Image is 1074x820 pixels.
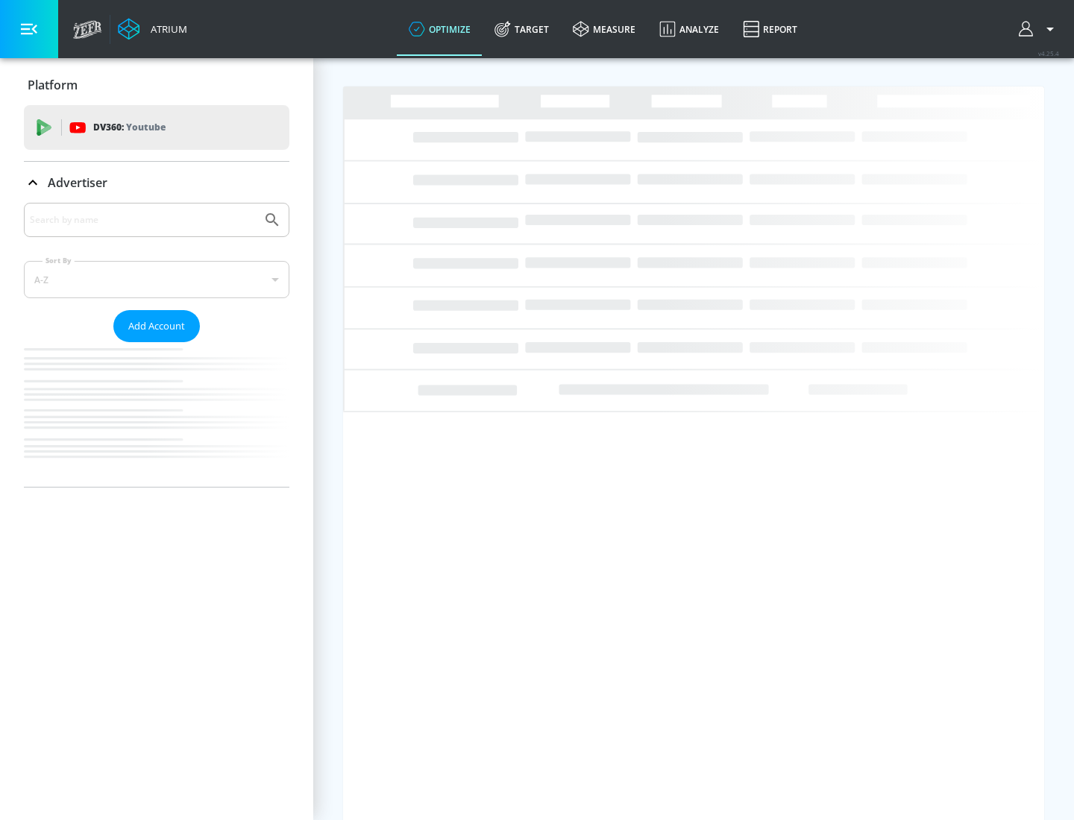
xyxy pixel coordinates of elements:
[93,119,166,136] p: DV360:
[24,203,289,487] div: Advertiser
[126,119,166,135] p: Youtube
[24,162,289,204] div: Advertiser
[24,261,289,298] div: A-Z
[1038,49,1059,57] span: v 4.25.4
[731,2,809,56] a: Report
[118,18,187,40] a: Atrium
[128,318,185,335] span: Add Account
[28,77,78,93] p: Platform
[48,174,107,191] p: Advertiser
[647,2,731,56] a: Analyze
[561,2,647,56] a: measure
[145,22,187,36] div: Atrium
[24,342,289,487] nav: list of Advertiser
[483,2,561,56] a: Target
[24,105,289,150] div: DV360: Youtube
[43,256,75,265] label: Sort By
[397,2,483,56] a: optimize
[30,210,256,230] input: Search by name
[24,64,289,106] div: Platform
[113,310,200,342] button: Add Account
